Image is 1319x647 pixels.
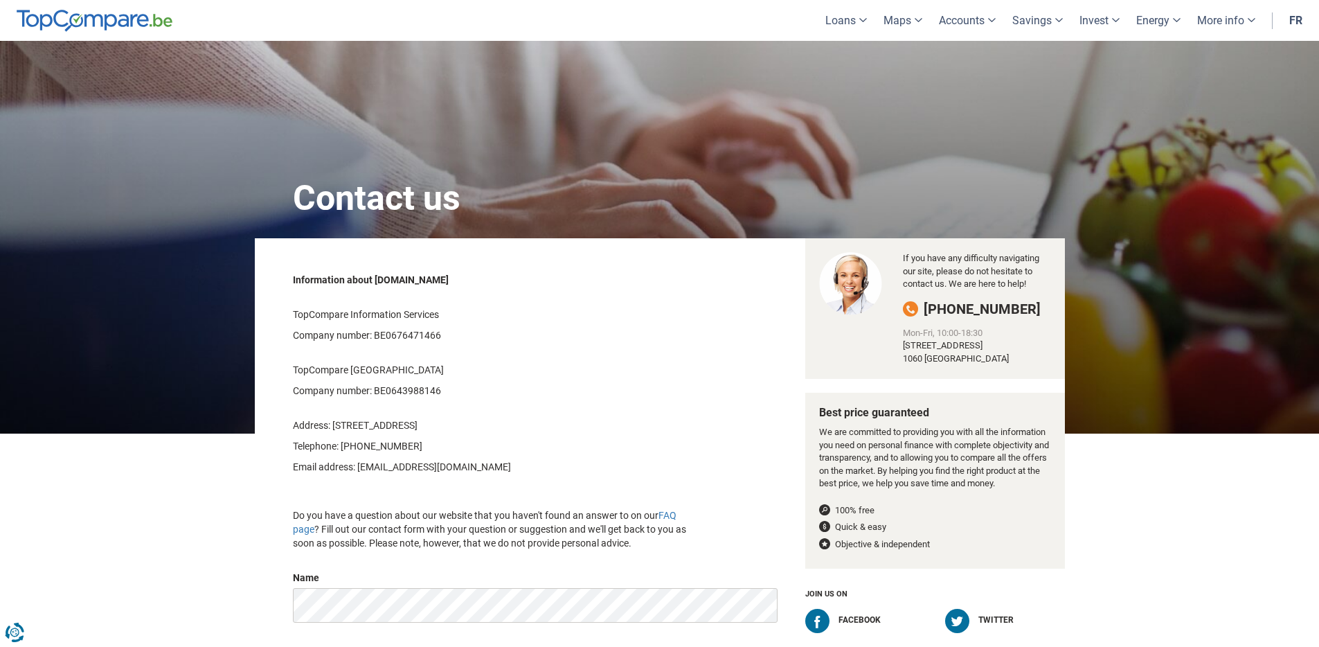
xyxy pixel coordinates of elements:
font: Invest [1079,14,1109,27]
font: Quick & easy [835,522,886,532]
font: Email address: [EMAIL_ADDRESS][DOMAIN_NAME] [293,461,511,472]
font: If you have any difficulty navigating our site, please do not hesitate to contact us. We are here... [903,253,1039,289]
font: Mon-Fri, 10:00-18:30 [903,328,982,338]
font: More info [1197,14,1244,27]
font: Do you have a question about our website that you haven't found an answer to on our [293,510,658,521]
a: Facebook [805,609,925,633]
font: TopCompare [GEOGRAPHIC_DATA] [293,364,444,375]
font: We are committed to providing you with all the information you need on personal finance with comp... [819,427,1049,488]
img: We are happy to speak to you [819,252,883,315]
font: Savings [1012,14,1052,27]
img: TopCompare [17,10,172,32]
font: Objective & independent [835,539,930,549]
font: Company number: BE0643988146 [293,385,441,396]
font: 1060 [GEOGRAPHIC_DATA] [903,353,1009,364]
font: Energy [1136,14,1169,27]
font: Information about [DOMAIN_NAME] [293,274,449,285]
font: fr [1289,14,1302,27]
font: Address: [STREET_ADDRESS] [293,420,418,431]
font: Best price guaranteed [819,406,929,419]
font: Name [293,572,319,583]
font: [PHONE_NUMBER] [924,301,1041,317]
font: [STREET_ADDRESS] [903,340,982,351]
font: Join us on [805,590,847,599]
font: Facebook [838,616,881,626]
font: Contact us [293,178,460,218]
font: 100% free [835,505,874,515]
font: Loans [825,14,856,27]
font: ? Fill out our contact form with your question or suggestion and we'll get back to you as soon as... [293,524,686,549]
a: Twitter [945,609,1065,633]
font: Company number: BE0676471466 [293,330,441,341]
font: Maps [883,14,911,27]
font: Accounts [939,14,985,27]
font: TopCompare Information Services [293,309,439,320]
font: Twitter [978,616,1014,626]
font: Telephone: [PHONE_NUMBER] [293,441,422,452]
